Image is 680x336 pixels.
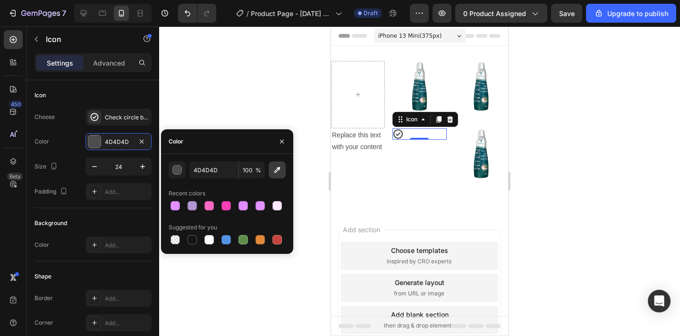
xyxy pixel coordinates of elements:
[47,58,73,68] p: Settings
[251,8,331,18] span: Product Page - [DATE] 09:58:23
[34,160,59,173] div: Size
[34,319,53,327] div: Corner
[62,8,66,19] p: 7
[34,185,69,198] div: Padding
[105,138,132,146] div: 4D4D4D
[178,4,216,23] div: Undo/Redo
[34,241,49,249] div: Color
[246,8,249,18] span: /
[7,173,23,180] div: Beta
[105,241,149,250] div: Add...
[169,223,217,232] div: Suggested for you
[4,4,70,23] button: 7
[255,166,261,175] span: %
[9,101,23,108] div: 450
[46,34,126,45] p: Icon
[105,319,149,328] div: Add...
[105,294,149,303] div: Add...
[189,161,238,178] input: Eg: FFFFFF
[93,58,125,68] p: Advanced
[34,137,49,146] div: Color
[364,9,378,17] span: Draft
[105,113,149,122] div: Check circle bold
[551,4,582,23] button: Save
[648,290,671,312] div: Open Intercom Messenger
[34,294,53,302] div: Border
[34,91,46,100] div: Icon
[169,189,205,198] div: Recent colors
[463,8,526,18] span: 0 product assigned
[34,272,51,281] div: Shape
[594,8,668,18] div: Upgrade to publish
[586,4,676,23] button: Upgrade to publish
[34,219,67,227] div: Background
[105,188,149,196] div: Add...
[331,26,508,336] iframe: Design area
[559,9,575,17] span: Save
[34,113,55,121] div: Choose
[169,137,183,146] div: Color
[455,4,547,23] button: 0 product assigned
